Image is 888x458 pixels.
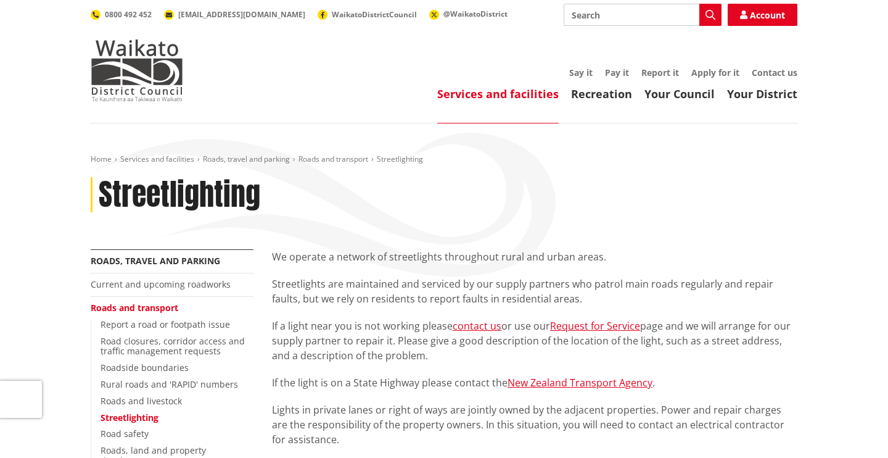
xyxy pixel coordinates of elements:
[571,86,632,101] a: Recreation
[644,86,715,101] a: Your Council
[569,67,593,78] a: Say it
[101,335,245,357] a: Road closures, corridor access and traffic management requests
[437,86,559,101] a: Services and facilities
[91,255,220,267] a: Roads, travel and parking
[120,154,194,164] a: Services and facilities
[101,428,149,439] a: Road safety
[691,67,739,78] a: Apply for it
[272,319,797,363] p: If a light near you is not working please or use our page and we will arrange for our supply part...
[101,378,238,390] a: Rural roads and 'RAPID' numbers
[377,154,423,164] span: Streetlighting
[508,376,652,389] a: New Zealand Transport Agency
[727,86,797,101] a: Your District
[91,154,112,164] a: Home
[550,319,640,333] a: Request for Service
[91,9,152,20] a: 0800 492 452
[101,319,230,330] a: Report a road or footpath issue
[203,154,290,164] a: Roads, travel and parking
[272,375,797,390] p: If the light is on a State Highway please contact the .
[91,40,183,101] img: Waikato District Council - Te Kaunihera aa Takiwaa o Waikato
[752,67,797,78] a: Contact us
[605,67,629,78] a: Pay it
[101,395,182,407] a: Roads and livestock
[641,67,679,78] a: Report it
[429,9,508,19] a: @WaikatoDistrict
[318,9,417,20] a: WaikatoDistrictCouncil
[728,4,797,26] a: Account
[91,302,178,314] a: Roads and transport
[272,249,797,264] p: We operate a network of streetlights throughout rural and urban areas.
[272,402,797,447] p: Lights in private lanes or right of ways are jointly owned by the adjacent properties. Power and ...
[91,154,797,165] nav: breadcrumb
[453,319,501,333] a: contact us
[443,9,508,19] span: @WaikatoDistrict
[164,9,305,20] a: [EMAIL_ADDRESS][DOMAIN_NAME]
[178,9,305,20] span: [EMAIL_ADDRESS][DOMAIN_NAME]
[564,4,721,26] input: Search input
[298,154,368,164] a: Roads and transport
[272,277,797,306] p: Streetlights are maintained and serviced by our supply partners who patrol main roads regularly a...
[101,362,189,373] a: Roadside boundaries
[105,9,152,20] span: 0800 492 452
[91,278,231,290] a: Current and upcoming roadworks
[101,412,158,423] a: Streetlighting
[99,177,260,213] h1: Streetlighting
[332,9,417,20] span: WaikatoDistrictCouncil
